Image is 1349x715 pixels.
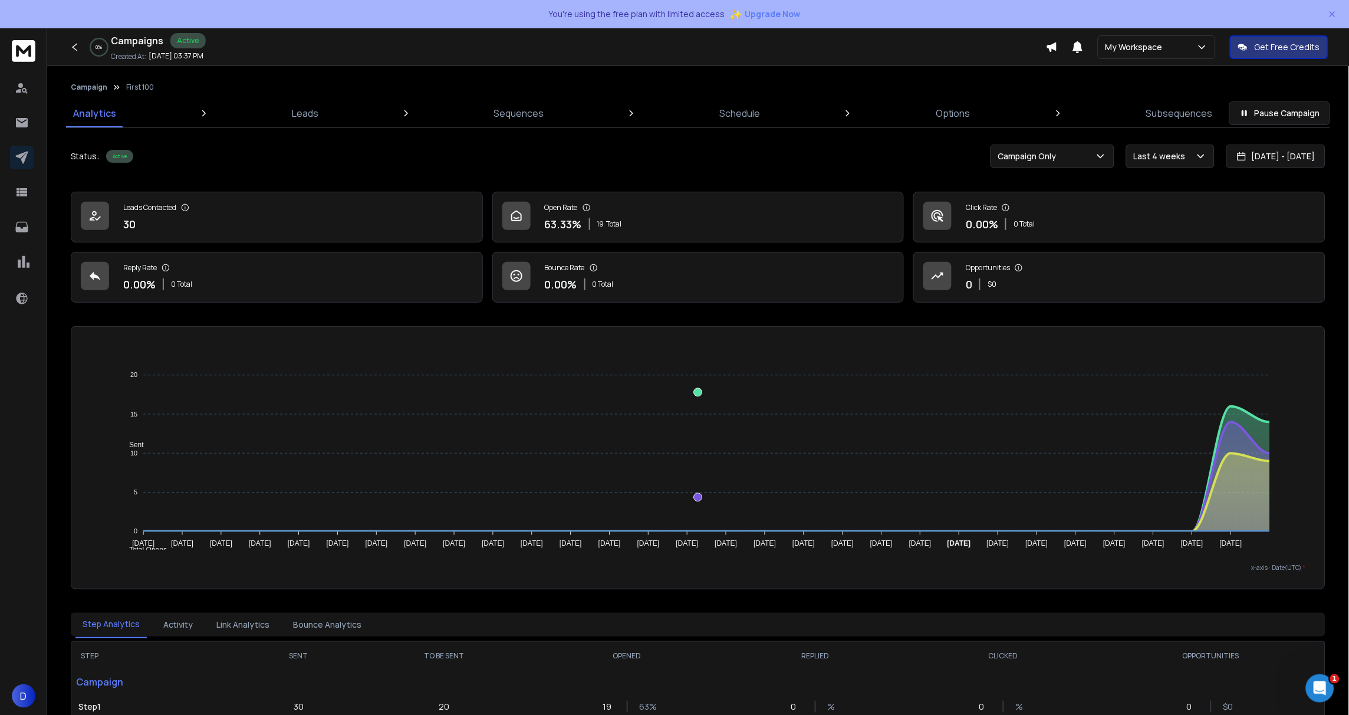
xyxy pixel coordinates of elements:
p: 20 [439,701,449,713]
tspan: [DATE] [676,539,699,547]
p: 0 Total [1014,219,1035,229]
tspan: [DATE] [715,539,738,547]
tspan: [DATE] [1142,539,1164,547]
tspan: 20 [130,372,137,379]
p: Get Free Credits [1255,41,1320,53]
button: ✨Upgrade Now [730,2,801,26]
p: Reply Rate [123,263,157,273]
tspan: [DATE] [1065,539,1087,547]
th: OPPORTUNITIES [1097,642,1325,670]
p: 30 [294,701,304,713]
p: Subsequences [1146,106,1213,120]
th: OPENED [533,642,721,670]
p: % [828,701,840,713]
tspan: [DATE] [598,539,621,547]
a: Analytics [66,99,123,127]
tspan: [DATE] [909,539,932,547]
p: Opportunities [966,263,1010,273]
tspan: [DATE] [1181,539,1203,547]
p: First 100 [126,83,154,92]
a: Click Rate0.00%0 Total [913,192,1325,242]
p: 0 [966,276,972,293]
tspan: [DATE] [637,539,660,547]
tspan: 0 [134,528,137,535]
button: Campaign [71,83,107,92]
p: 0.00 % [123,276,156,293]
p: Sequences [494,106,544,120]
tspan: [DATE] [482,539,504,547]
tspan: [DATE] [947,539,971,547]
p: Campaign Only [998,150,1061,162]
a: Subsequences [1139,99,1220,127]
p: 63 % [640,701,652,713]
tspan: 15 [130,411,137,418]
tspan: [DATE] [831,539,854,547]
p: 0 [979,701,991,713]
a: Bounce Rate0.00%0 Total [492,252,904,303]
button: Activity [156,612,200,638]
p: 19 [603,701,615,713]
button: Bounce Analytics [286,612,368,638]
p: 0 Total [593,280,614,289]
button: D [12,684,35,708]
span: Sent [120,441,144,449]
tspan: [DATE] [210,539,232,547]
iframe: Intercom live chat [1306,674,1334,703]
p: 0 [791,701,803,713]
th: SENT [242,642,356,670]
tspan: 10 [130,450,137,457]
p: Analytics [73,106,116,120]
tspan: [DATE] [870,539,893,547]
span: 19 [597,219,604,229]
p: Bounce Rate [545,263,585,273]
span: Total [607,219,622,229]
p: Click Rate [966,203,997,212]
p: [DATE] 03:37 PM [149,51,203,61]
div: Active [170,33,206,48]
tspan: [DATE] [1220,539,1242,547]
p: 0 % [96,44,103,51]
p: 0.00 % [545,276,577,293]
tspan: [DATE] [366,539,388,547]
tspan: [DATE] [249,539,271,547]
p: Step 1 [78,701,235,713]
tspan: [DATE] [327,539,349,547]
tspan: [DATE] [288,539,310,547]
tspan: [DATE] [560,539,582,547]
p: 0 Total [171,280,192,289]
h1: Campaigns [111,34,163,48]
th: TO BE SENT [356,642,533,670]
tspan: [DATE] [443,539,465,547]
tspan: [DATE] [1026,539,1048,547]
a: Reply Rate0.00%0 Total [71,252,483,303]
tspan: [DATE] [754,539,777,547]
button: Step Analytics [75,611,147,638]
tspan: [DATE] [987,539,1009,547]
tspan: [DATE] [1104,539,1126,547]
p: $ 0 [988,280,996,289]
p: 0 [1187,701,1199,713]
p: x-axis : Date(UTC) [90,563,1306,572]
p: 30 [123,216,136,232]
button: Get Free Credits [1230,35,1328,59]
span: Upgrade Now [745,8,801,20]
p: Open Rate [545,203,578,212]
a: Leads [285,99,325,127]
tspan: [DATE] [404,539,427,547]
span: ✨ [730,6,743,22]
span: Total Opens [120,546,167,554]
a: Sequences [487,99,551,127]
tspan: [DATE] [132,539,154,547]
p: My Workspace [1105,41,1167,53]
tspan: [DATE] [171,539,193,547]
p: 63.33 % [545,216,582,232]
th: REPLIED [721,642,909,670]
th: CLICKED [909,642,1097,670]
span: 1 [1330,674,1340,684]
button: Pause Campaign [1229,101,1330,125]
p: You're using the free plan with limited access [549,8,725,20]
tspan: 5 [134,488,137,496]
p: % [1016,701,1028,713]
a: Schedule [712,99,767,127]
